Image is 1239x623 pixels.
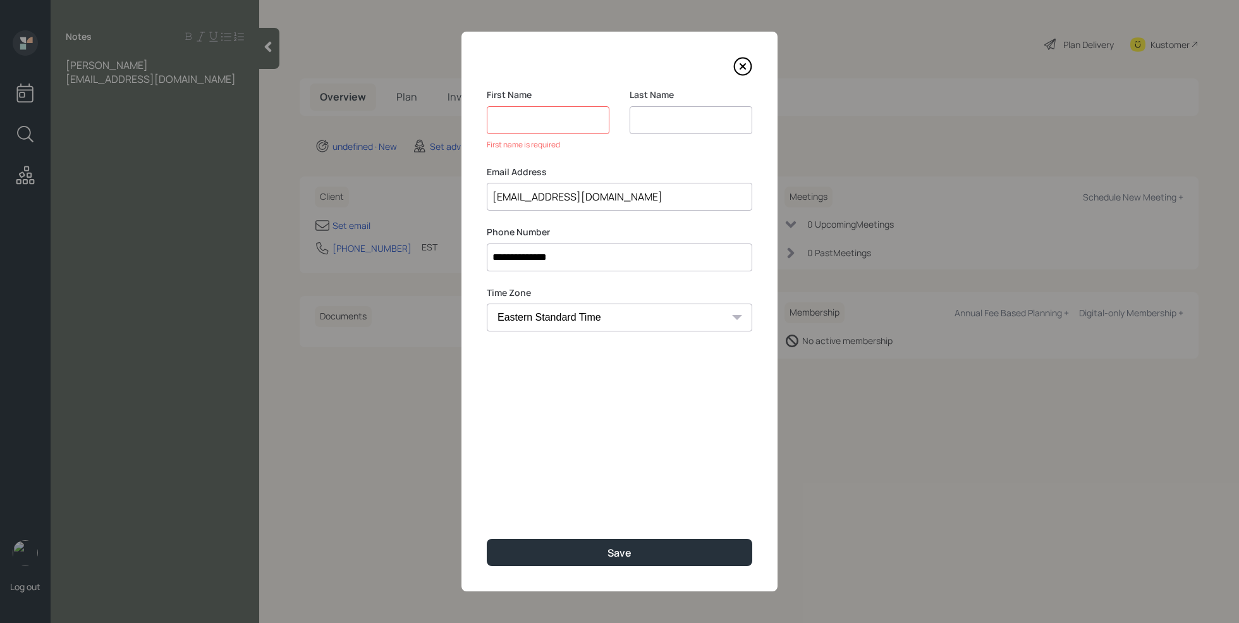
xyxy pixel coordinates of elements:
[487,166,752,178] label: Email Address
[487,226,752,238] label: Phone Number
[487,139,609,151] div: First name is required
[487,89,609,101] label: First Name
[487,287,752,299] label: Time Zone
[607,546,632,560] div: Save
[630,89,752,101] label: Last Name
[487,539,752,566] button: Save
